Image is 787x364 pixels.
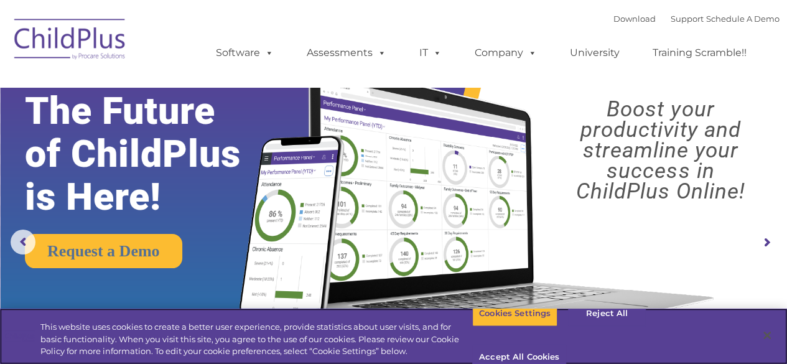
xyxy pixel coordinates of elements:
[671,14,704,24] a: Support
[568,301,646,327] button: Reject All
[462,40,549,65] a: Company
[613,14,780,24] font: |
[203,40,286,65] a: Software
[40,321,472,358] div: This website uses cookies to create a better user experience, provide statistics about user visit...
[544,99,777,202] rs-layer: Boost your productivity and streamline your success in ChildPlus Online!
[557,40,632,65] a: University
[25,90,276,218] rs-layer: The Future of ChildPlus is Here!
[173,133,226,142] span: Phone number
[407,40,454,65] a: IT
[8,10,133,72] img: ChildPlus by Procare Solutions
[472,301,557,327] button: Cookies Settings
[613,14,656,24] a: Download
[173,82,211,91] span: Last name
[753,322,781,349] button: Close
[640,40,759,65] a: Training Scramble!!
[294,40,399,65] a: Assessments
[25,234,182,268] a: Request a Demo
[706,14,780,24] a: Schedule A Demo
